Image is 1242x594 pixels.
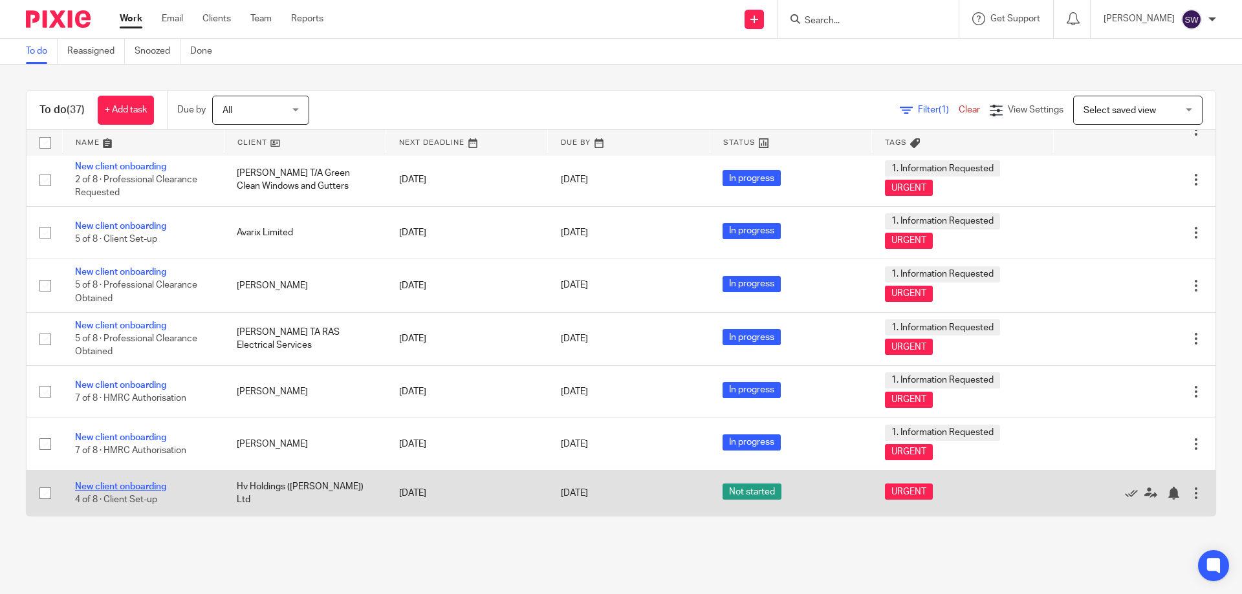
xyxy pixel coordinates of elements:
[386,365,548,418] td: [DATE]
[723,170,781,186] span: In progress
[190,39,222,64] a: Done
[75,222,166,231] a: New client onboarding
[803,16,920,27] input: Search
[75,162,166,171] a: New client onboarding
[386,259,548,312] td: [DATE]
[224,312,386,365] td: [PERSON_NAME] TA RAS Electrical Services
[1125,487,1144,500] a: Mark as done
[885,372,1000,388] span: 1. Information Requested
[75,482,166,491] a: New client onboarding
[26,39,58,64] a: To do
[386,470,548,516] td: [DATE]
[386,153,548,206] td: [DATE]
[561,387,588,396] span: [DATE]
[918,105,959,114] span: Filter
[723,483,781,500] span: Not started
[885,286,933,302] span: URGENT
[885,425,1000,441] span: 1. Information Requested
[202,12,231,25] a: Clients
[885,213,1000,229] span: 1. Information Requested
[75,334,197,357] span: 5 of 8 · Professional Clearance Obtained
[386,418,548,470] td: [DATE]
[561,489,588,498] span: [DATE]
[75,381,166,390] a: New client onboarding
[723,382,781,398] span: In progress
[885,233,933,249] span: URGENT
[224,259,386,312] td: [PERSON_NAME]
[75,446,186,455] span: 7 of 8 · HMRC Authorisation
[177,103,206,116] p: Due by
[224,153,386,206] td: [PERSON_NAME] T/A Green Clean Windows and Gutters
[1104,12,1175,25] p: [PERSON_NAME]
[1084,106,1156,115] span: Select saved view
[224,418,386,470] td: [PERSON_NAME]
[561,228,588,237] span: [DATE]
[75,433,166,442] a: New client onboarding
[885,392,933,408] span: URGENT
[75,268,166,277] a: New client onboarding
[723,223,781,239] span: In progress
[162,12,183,25] a: Email
[723,434,781,451] span: In progress
[561,281,588,290] span: [DATE]
[135,39,180,64] a: Snoozed
[75,394,186,403] span: 7 of 8 · HMRC Authorisation
[26,10,91,28] img: Pixie
[885,444,933,460] span: URGENT
[885,160,1000,176] span: 1. Information Requested
[939,105,949,114] span: (1)
[561,440,588,449] span: [DATE]
[75,281,197,304] span: 5 of 8 · Professional Clearance Obtained
[1008,105,1063,114] span: View Settings
[885,339,933,355] span: URGENT
[250,12,272,25] a: Team
[885,483,933,500] span: URGENT
[75,321,166,330] a: New client onboarding
[885,180,933,196] span: URGENT
[224,365,386,418] td: [PERSON_NAME]
[75,235,157,244] span: 5 of 8 · Client Set-up
[885,139,907,146] span: Tags
[561,175,588,184] span: [DATE]
[98,96,154,125] a: + Add task
[561,334,588,343] span: [DATE]
[1181,9,1202,30] img: svg%3E
[885,266,1000,282] span: 1. Information Requested
[224,207,386,259] td: Avarix Limited
[67,39,125,64] a: Reassigned
[39,103,85,117] h1: To do
[959,105,980,114] a: Clear
[386,312,548,365] td: [DATE]
[75,175,197,198] span: 2 of 8 · Professional Clearance Requested
[291,12,323,25] a: Reports
[67,105,85,115] span: (37)
[75,495,157,504] span: 4 of 8 · Client Set-up
[223,106,232,115] span: All
[386,207,548,259] td: [DATE]
[885,319,1000,335] span: 1. Information Requested
[224,470,386,516] td: Hv Holdings ([PERSON_NAME]) Ltd
[723,276,781,292] span: In progress
[990,14,1040,23] span: Get Support
[723,329,781,345] span: In progress
[120,12,142,25] a: Work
